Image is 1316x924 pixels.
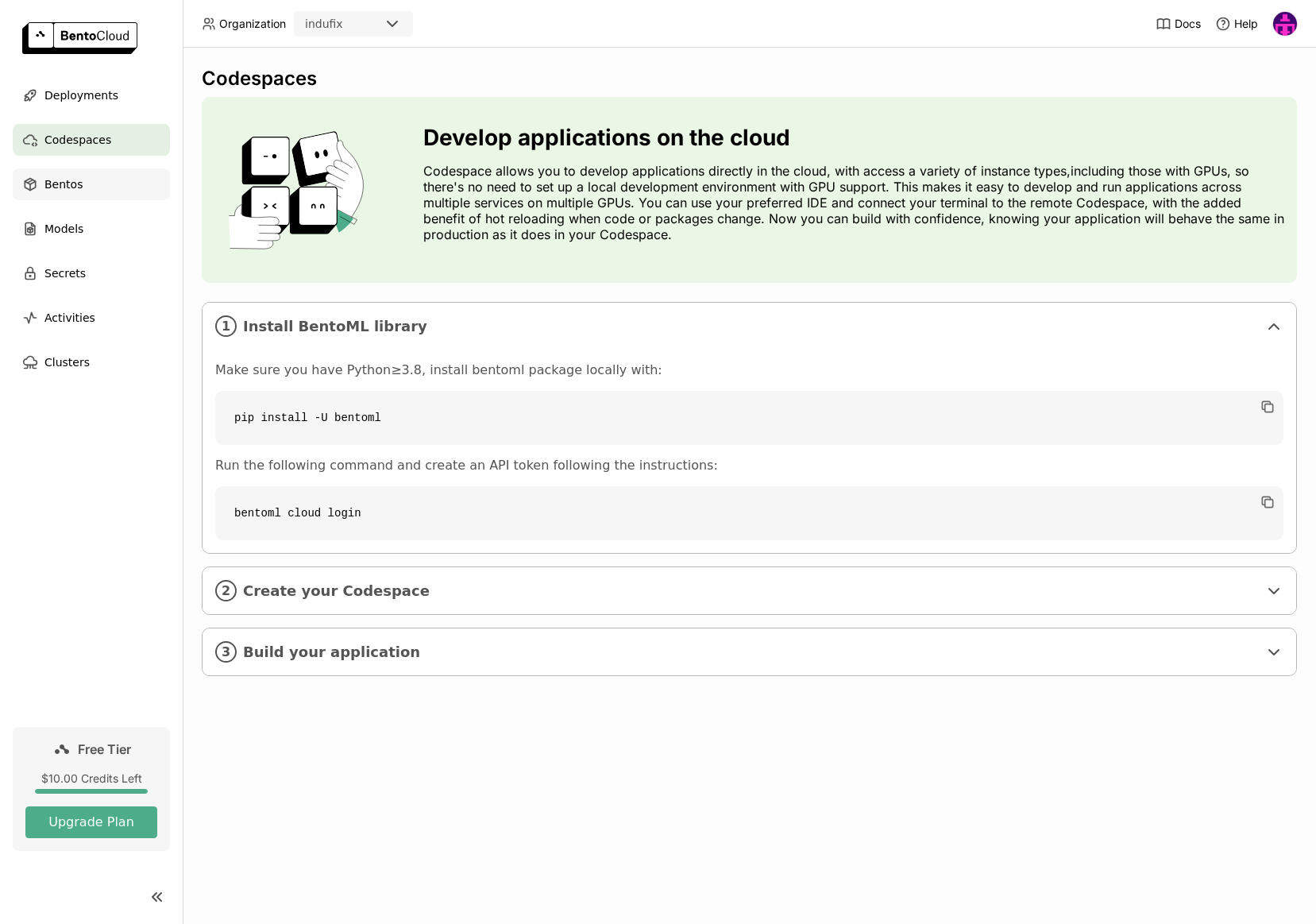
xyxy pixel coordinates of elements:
div: Codespaces [202,67,1297,91]
i: 2 [215,580,237,601]
span: Secrets [44,264,86,283]
img: logo_orange.svg [25,25,38,38]
span: Bentos [44,175,83,194]
a: Codespaces [13,124,170,156]
img: tab_keywords_by_traffic_grey.svg [158,100,171,113]
span: Create your Codespace [243,582,1258,600]
img: cover onboarding [214,130,385,249]
p: Make sure you have Python≥3.8, install bentoml package locally with: [215,362,1283,378]
span: Install BentoML library [243,318,1258,335]
div: Help [1215,16,1258,32]
a: Deployments [13,79,170,111]
div: 3Build your application [203,628,1296,675]
div: 2Create your Codespace [203,567,1296,614]
i: 3 [215,641,237,663]
a: Free Tier$10.00 Credits LeftUpgrade Plan [13,727,170,851]
code: pip install -U bentoml [215,391,1283,445]
span: Models [44,219,83,238]
a: Models [13,213,170,245]
div: v 4.0.25 [44,25,78,38]
a: Secrets [13,257,170,289]
span: Free Tier [78,741,131,757]
button: Upgrade Plan [25,806,157,838]
div: Keywords by Traffic [176,102,268,112]
span: Activities [44,308,95,327]
span: Docs [1175,17,1201,31]
img: logo [22,22,137,54]
span: Deployments [44,86,118,105]
img: Francisco Carlos Moreno Junior [1273,12,1297,36]
span: Build your application [243,644,1258,661]
span: Clusters [44,353,90,372]
div: Domain: [DOMAIN_NAME] [41,41,175,54]
i: 1 [215,315,237,337]
p: Codespace allows you to develop applications directly in the cloud, with access a variety of inst... [423,163,1284,242]
span: Help [1234,17,1258,31]
span: Organization [219,17,286,31]
a: Clusters [13,346,170,378]
a: Activities [13,302,170,334]
div: 1Install BentoML library [203,303,1296,350]
img: tab_domain_overview_orange.svg [43,100,56,113]
a: Bentos [13,168,170,200]
input: Selected indufix. [345,17,346,33]
span: Codespaces [44,130,111,149]
img: website_grey.svg [25,41,38,54]
p: Run the following command and create an API token following the instructions: [215,458,1283,474]
div: indufix [305,16,343,32]
code: bentoml cloud login [215,486,1283,540]
div: $10.00 Credits Left [25,771,157,786]
a: Docs [1156,16,1201,32]
div: Domain Overview [60,102,142,112]
h3: Develop applications on the cloud [423,125,1284,150]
